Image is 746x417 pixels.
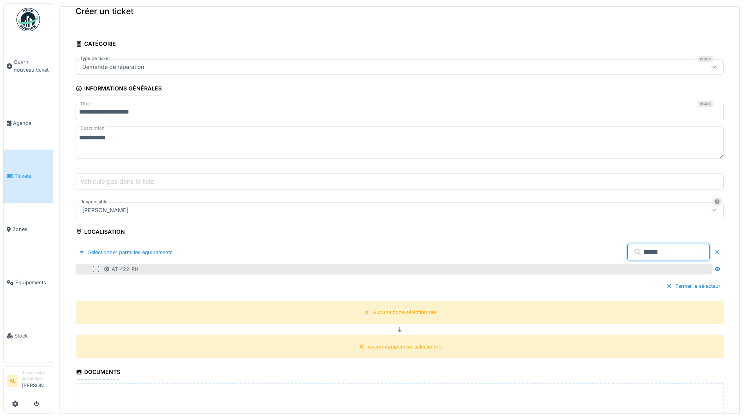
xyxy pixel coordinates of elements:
label: Titre [79,101,92,107]
div: Aucun équipement sélectionné [368,343,441,350]
li: AL [7,375,18,387]
div: Responsable demandeur [22,370,50,382]
div: Fermer le sélecteur [663,281,724,291]
div: AT-422-PH [104,265,139,273]
span: Tickets [14,172,50,180]
label: Type de ticket [79,55,112,62]
div: [PERSON_NAME] [79,206,132,215]
div: Demande de réparation [79,63,148,71]
span: Équipements [15,279,50,286]
div: Informations générales [76,83,162,96]
div: Requis [698,56,713,62]
a: Ouvrir nouveau ticket [4,36,53,96]
div: Documents [76,366,120,379]
a: AL Responsable demandeur[PERSON_NAME] [7,370,50,394]
a: Agenda [4,96,53,150]
div: Sélectionner parmi les équipements [76,247,176,258]
a: Zones [4,203,53,256]
a: Stock [4,309,53,363]
label: Responsable [79,199,109,205]
span: Agenda [13,119,50,127]
a: Tickets [4,150,53,203]
li: [PERSON_NAME] [22,370,50,392]
img: Badge_color-CXgf-gQk.svg [16,8,40,31]
div: Requis [698,101,713,107]
label: Véhicule pas dans la liste [79,177,156,186]
a: Équipements [4,256,53,309]
span: Ouvrir nouveau ticket [14,58,50,73]
span: Stock [14,332,50,339]
div: Localisation [76,226,125,239]
label: Description [79,123,106,133]
span: Zones [13,226,50,233]
div: Aucune zone sélectionnée [373,309,436,316]
div: Catégorie [76,38,116,51]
